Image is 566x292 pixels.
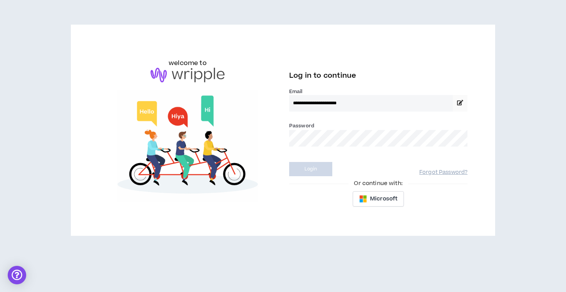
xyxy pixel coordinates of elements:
span: Microsoft [370,195,397,203]
h6: welcome to [169,58,207,68]
span: Log in to continue [289,71,356,80]
label: Email [289,88,467,95]
button: Login [289,162,332,176]
img: Welcome to Wripple [99,90,277,202]
img: logo-brand.png [151,68,224,82]
a: Forgot Password? [419,169,467,176]
div: Open Intercom Messenger [8,266,26,284]
label: Password [289,122,314,129]
button: Microsoft [353,191,404,207]
span: Or continue with: [348,179,408,188]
